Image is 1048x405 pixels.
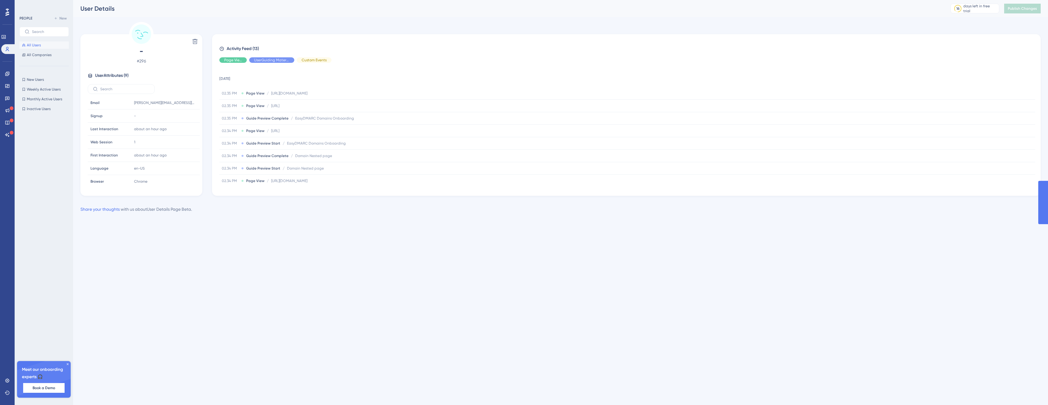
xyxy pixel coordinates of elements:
span: Publish Changes [1008,6,1037,11]
span: 02.35 PM [222,103,239,108]
button: All Users [19,41,69,49]
span: 02.34 PM [222,141,239,146]
time: about an hour ago [134,153,167,157]
div: days left in free trial [963,4,997,13]
span: Browser [90,179,104,184]
span: All Users [27,43,41,48]
span: / [283,166,285,171]
span: - [88,46,195,56]
span: 02.34 PM [222,153,239,158]
span: Page View [246,103,264,108]
span: New Users [27,77,44,82]
span: Guide Preview Start [246,166,280,171]
div: with us about User Details Page Beta . [80,206,192,213]
span: Guide Preview Start [246,141,280,146]
span: 1 [134,140,135,145]
span: New [59,16,67,21]
span: 02.34 PM [222,166,239,171]
span: Book a Demo [33,385,55,390]
button: New [52,15,69,22]
button: Weekly Active Users [19,86,69,93]
button: All Companies [19,51,69,59]
div: 16 [956,6,960,11]
span: EasyDMARC Domains Onboarding [295,116,354,121]
button: Book a Demo [23,383,65,393]
span: Domain Nested page [287,166,324,171]
span: 02.35 PM [222,116,239,121]
span: Page View [224,58,242,63]
span: [URL][DOMAIN_NAME] [271,178,307,183]
span: # 296 [88,57,195,65]
span: First Interaction [90,153,118,158]
span: Page View [246,178,264,183]
span: Guide Preview Complete [246,153,289,158]
div: User Details [80,4,935,13]
a: Share your thoughts [80,207,120,212]
span: [URL] [271,128,279,133]
button: New Users [19,76,69,83]
time: about an hour ago [134,127,167,131]
span: Inactive Users [27,106,51,111]
span: Monthly Active Users [27,97,62,102]
span: Guide Preview Complete [246,116,289,121]
div: PEOPLE [19,16,32,21]
span: UserGuiding Material [254,58,289,63]
span: Web Session [90,140,112,145]
button: Publish Changes [1004,4,1041,13]
span: / [267,128,269,133]
span: / [291,116,293,121]
span: Page View [246,91,264,96]
span: Domain Nested page [295,153,332,158]
span: Weekly Active Users [27,87,61,92]
span: / [291,153,293,158]
span: [URL] [271,103,279,108]
iframe: UserGuiding AI Assistant Launcher [1022,381,1041,399]
td: [DATE] [219,68,1035,87]
span: / [283,141,285,146]
span: [URL][DOMAIN_NAME] [271,91,307,96]
span: / [267,178,269,183]
span: All Companies [27,52,51,57]
span: 02.34 PM [222,128,239,133]
span: Language [90,166,108,171]
span: Last Interaction [90,127,118,131]
span: en-US [134,166,145,171]
span: Meet our onboarding experts 🎧 [22,366,66,381]
span: / [267,103,269,108]
span: Page View [246,128,264,133]
button: Monthly Active Users [19,95,69,103]
span: / [267,91,269,96]
span: EasyDMARC Domains Onboarding [287,141,346,146]
button: Inactive Users [19,105,69,113]
span: Custom Events [302,58,327,63]
span: Email [90,100,100,105]
span: Chrome [134,179,147,184]
input: Search [100,87,150,91]
span: - [134,113,136,118]
span: 02.35 PM [222,91,239,96]
input: Search [32,30,64,34]
span: Activity Feed (13) [227,45,259,52]
span: User Attributes ( 9 ) [95,72,129,79]
span: 02.34 PM [222,178,239,183]
span: [PERSON_NAME][EMAIL_ADDRESS][PERSON_NAME][DOMAIN_NAME] [134,100,195,105]
span: Signup [90,113,103,118]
